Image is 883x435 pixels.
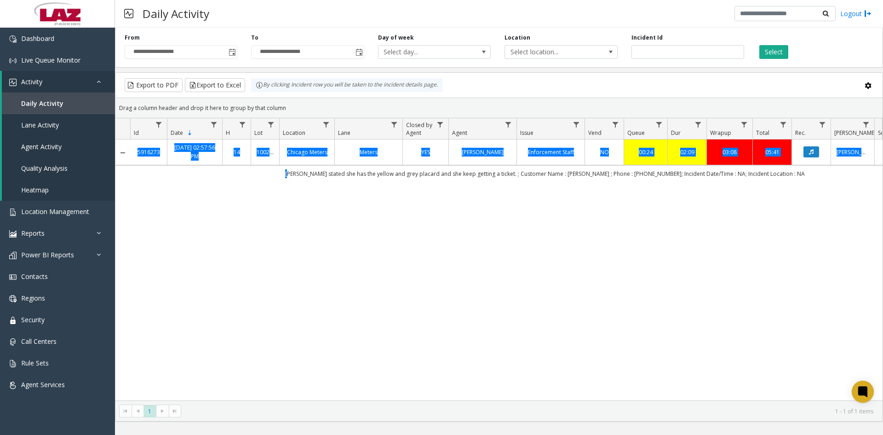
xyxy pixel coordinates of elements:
span: Live Queue Monitor [21,56,80,64]
span: Agent Activity [21,142,62,151]
kendo-pager-info: 1 - 1 of 1 items [187,407,873,415]
a: [PERSON_NAME] [837,148,869,157]
a: [PERSON_NAME] [454,148,511,157]
span: Select day... [378,46,468,58]
button: Select [759,45,788,59]
a: Wrapup Filter Menu [738,118,751,131]
span: Location [283,129,305,137]
span: [PERSON_NAME] [834,129,876,137]
h3: Daily Activity [138,2,214,25]
span: Reports [21,229,45,238]
a: Lot Filter Menu [265,118,277,131]
span: Activity [21,77,42,86]
a: NO [591,148,618,157]
span: YES [421,148,430,156]
span: Queue [627,129,645,137]
span: Lot [254,129,263,137]
label: From [125,34,140,42]
a: YES [408,148,443,157]
a: Collapse Details [115,149,130,157]
img: 'icon' [9,382,17,389]
img: 'icon' [9,317,17,324]
div: Drag a column header and drop it here to group by that column [115,100,883,116]
span: Location Management [21,207,89,216]
label: Day of week [378,34,414,42]
span: Wrapup [710,129,731,137]
img: 'icon' [9,252,17,259]
span: Regions [21,294,45,302]
div: Data table [115,118,883,400]
button: Export to Excel [185,78,245,92]
span: H [226,129,230,137]
a: Activity [2,71,115,93]
img: 'icon' [9,338,17,346]
a: Enforcement Staff [522,148,579,157]
a: [DATE] 02:57:56 PM [173,143,217,161]
a: 5916273 [136,148,161,157]
img: infoIcon.svg [256,81,263,89]
span: Toggle popup [354,46,364,58]
button: Export to PDF [125,78,183,92]
a: Dur Filter Menu [692,118,705,131]
span: Closed by Agent [406,121,432,137]
img: 'icon' [9,79,17,86]
img: 'icon' [9,360,17,367]
span: Heatmap [21,186,49,194]
a: 05:41 [758,148,786,157]
img: 'icon' [9,230,17,238]
span: Rule Sets [21,359,49,367]
img: 'icon' [9,273,17,281]
img: 'icon' [9,295,17,302]
a: 03:08 [712,148,747,157]
a: Lane Filter Menu [388,118,401,131]
a: Vend Filter Menu [609,118,622,131]
a: Quality Analysis [2,157,115,179]
span: Select location... [505,46,595,58]
span: Call Centers [21,337,57,346]
a: Total Filter Menu [777,118,790,131]
a: Closed by Agent Filter Menu [434,118,447,131]
span: Id [134,129,139,137]
span: Date [171,129,183,137]
img: logout [864,9,872,18]
a: Agent Filter Menu [502,118,515,131]
span: Dur [671,129,681,137]
span: Lane [338,129,350,137]
a: Chicago Meters [285,148,329,157]
a: Issue Filter Menu [570,118,583,131]
span: Quality Analysis [21,164,68,173]
a: Queue Filter Menu [653,118,665,131]
a: Parker Filter Menu [860,118,872,131]
label: Location [505,34,530,42]
img: 'icon' [9,35,17,43]
a: Location Filter Menu [320,118,333,131]
span: Agent [452,129,467,137]
span: Power BI Reports [21,250,74,259]
span: Total [756,129,769,137]
img: 'icon' [9,57,17,64]
a: Id Filter Menu [153,118,165,131]
span: Page 1 [143,405,156,418]
a: H Filter Menu [236,118,249,131]
img: 'icon' [9,209,17,216]
img: pageIcon [124,2,133,25]
a: 00:24 [630,148,662,157]
span: Security [21,315,45,324]
a: Heatmap [2,179,115,201]
a: 100240 [257,148,274,157]
span: Issue [520,129,533,137]
a: 14 [228,148,245,157]
span: Agent Services [21,380,65,389]
a: Meters [340,148,397,157]
a: Date Filter Menu [208,118,220,131]
span: Daily Activity [21,99,63,108]
a: Agent Activity [2,136,115,157]
span: Sortable [186,129,194,137]
a: 02:09 [673,148,701,157]
span: Dashboard [21,34,54,43]
a: Lane Activity [2,114,115,136]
